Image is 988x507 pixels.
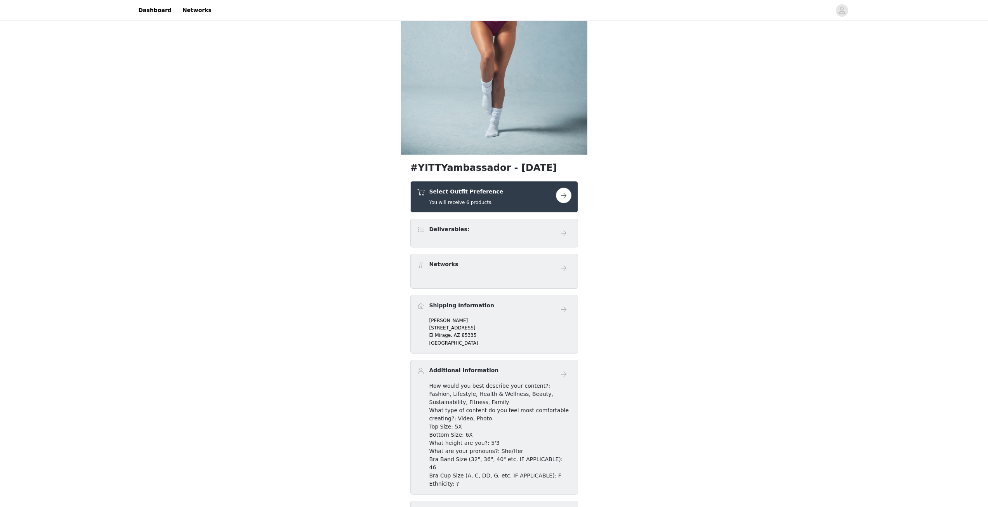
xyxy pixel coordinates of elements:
[429,260,458,268] h4: Networks
[429,481,459,487] span: Ethnicity: ?
[410,295,578,354] div: Shipping Information
[410,161,578,175] h1: #YITTYambassador - [DATE]
[410,181,578,213] div: Select Outfit Preference
[429,333,453,338] span: El Mirage,
[410,219,578,247] div: Deliverables:
[429,340,571,347] p: [GEOGRAPHIC_DATA]
[838,4,846,17] div: avatar
[429,440,500,446] span: What height are you?: 5'3
[429,324,571,331] p: [STREET_ADDRESS]
[429,472,561,479] span: Bra Cup Size (A, C, DD, G, etc. IF APPLICABLE): F
[429,366,499,375] h4: Additional Information
[429,448,523,454] span: What are your pronouns?: She/Her
[410,254,578,289] div: Networks
[429,317,571,324] p: [PERSON_NAME]
[134,2,176,19] a: Dashboard
[429,188,504,196] h4: Select Outfit Preference
[454,333,460,338] span: AZ
[429,456,563,470] span: Bra Band Size (32", 36", 40" etc. IF APPLICABLE): 46
[429,301,494,310] h4: Shipping Information
[178,2,216,19] a: Networks
[429,407,569,422] span: What type of content do you feel most comfortable creating?: Video, Photo
[429,225,470,233] h4: Deliverables:
[429,383,554,405] span: How would you best describe your content?: Fashion, Lifestyle, Health & Wellness, Beauty, Sustain...
[429,432,473,438] span: Bottom Size: 6X
[462,333,476,338] span: 85335
[429,199,504,206] h5: You will receive 6 products.
[410,360,578,495] div: Additional Information
[429,423,462,430] span: Top Size: 5X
